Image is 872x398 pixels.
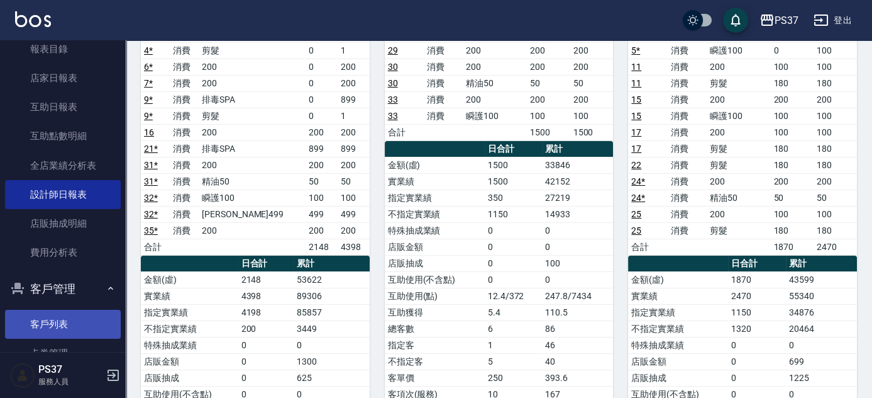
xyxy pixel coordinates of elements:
[424,42,463,59] td: 消費
[668,59,707,75] td: 消費
[141,353,238,370] td: 店販金額
[668,222,707,239] td: 消費
[306,108,338,124] td: 0
[385,321,485,337] td: 總客數
[631,111,641,121] a: 15
[338,157,370,173] td: 200
[338,59,370,75] td: 200
[527,42,570,59] td: 200
[542,288,613,304] td: 247.8/7434
[527,75,570,91] td: 50
[770,91,814,108] td: 200
[306,59,338,75] td: 0
[463,59,527,75] td: 200
[542,190,613,206] td: 27219
[628,288,728,304] td: 實業績
[5,35,121,64] a: 報表目錄
[542,157,613,173] td: 33846
[485,255,543,271] td: 0
[814,157,857,173] td: 180
[15,11,51,27] img: Logo
[141,321,238,337] td: 不指定實業績
[294,370,369,386] td: 625
[5,64,121,93] a: 店家日報表
[170,91,199,108] td: 消費
[707,42,771,59] td: 瞬護100
[385,271,485,288] td: 互助使用(不含點)
[631,225,641,236] a: 25
[485,271,543,288] td: 0
[485,321,543,337] td: 6
[570,42,614,59] td: 200
[814,91,857,108] td: 200
[385,370,485,386] td: 客單價
[707,206,771,222] td: 200
[542,321,613,337] td: 86
[485,157,543,173] td: 1500
[628,353,728,370] td: 店販金額
[5,339,121,368] a: 卡券管理
[570,75,614,91] td: 50
[814,124,857,140] td: 100
[542,141,613,157] th: 累計
[570,91,614,108] td: 200
[728,370,786,386] td: 0
[294,256,369,272] th: 累計
[388,78,398,88] a: 30
[786,353,857,370] td: 699
[631,78,641,88] a: 11
[385,353,485,370] td: 不指定客
[199,108,306,124] td: 剪髮
[385,337,485,353] td: 指定客
[238,321,294,337] td: 200
[385,222,485,239] td: 特殊抽成業績
[199,190,306,206] td: 瞬護100
[775,13,798,28] div: PS37
[628,337,728,353] td: 特殊抽成業績
[527,108,570,124] td: 100
[485,353,543,370] td: 5
[814,239,857,255] td: 2470
[199,157,306,173] td: 200
[786,370,857,386] td: 1225
[668,190,707,206] td: 消費
[728,321,786,337] td: 1320
[238,256,294,272] th: 日合計
[385,304,485,321] td: 互助獲得
[542,222,613,239] td: 0
[668,157,707,173] td: 消費
[485,370,543,386] td: 250
[199,222,306,239] td: 200
[668,91,707,108] td: 消費
[542,337,613,353] td: 46
[338,42,370,59] td: 1
[385,255,485,271] td: 店販抽成
[338,239,370,255] td: 4398
[728,256,786,272] th: 日合計
[306,239,338,255] td: 2148
[786,337,857,353] td: 0
[338,140,370,157] td: 899
[542,239,613,255] td: 0
[527,124,570,140] td: 1500
[631,127,641,137] a: 17
[144,127,154,137] a: 16
[388,62,398,72] a: 30
[723,8,748,33] button: save
[199,173,306,190] td: 精油50
[388,45,398,55] a: 29
[306,124,338,140] td: 200
[170,140,199,157] td: 消費
[388,94,398,105] a: 33
[814,222,857,239] td: 180
[338,91,370,108] td: 899
[141,337,238,353] td: 特殊抽成業績
[385,173,485,190] td: 實業績
[199,42,306,59] td: 剪髮
[628,239,667,255] td: 合計
[570,59,614,75] td: 200
[170,75,199,91] td: 消費
[728,337,786,353] td: 0
[306,222,338,239] td: 200
[385,124,424,140] td: 合計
